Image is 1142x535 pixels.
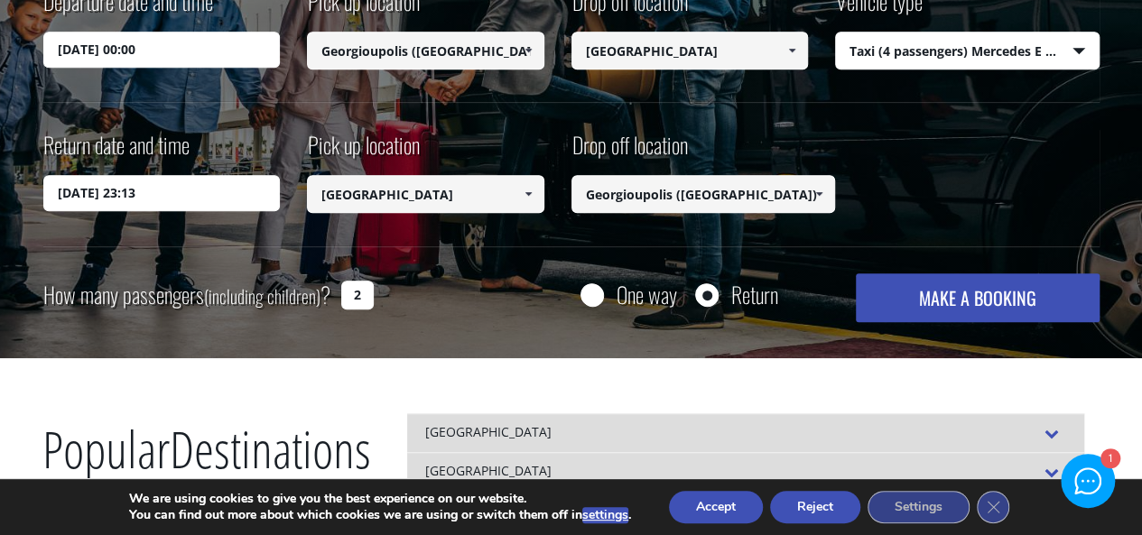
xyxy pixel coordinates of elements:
[513,175,543,213] a: Show All Items
[977,491,1009,523] button: Close GDPR Cookie Banner
[804,175,834,213] a: Show All Items
[777,32,807,69] a: Show All Items
[407,413,1084,453] div: [GEOGRAPHIC_DATA]
[307,129,420,175] label: Pick up location
[669,491,763,523] button: Accept
[42,414,170,497] span: Popular
[43,129,190,175] label: Return date and time
[1100,450,1119,469] div: 1
[129,507,631,523] p: You can find out more about which cookies we are using or switch them off in .
[43,273,330,318] label: How many passengers ?
[407,452,1084,492] div: [GEOGRAPHIC_DATA]
[571,32,809,69] input: Select drop-off location
[582,507,628,523] button: settings
[836,32,1099,70] span: Taxi (4 passengers) Mercedes E Class
[42,413,371,511] h2: Destinations
[731,283,778,306] label: Return
[307,32,544,69] input: Select pickup location
[571,175,836,213] input: Select drop-off location
[868,491,970,523] button: Settings
[129,491,631,507] p: We are using cookies to give you the best experience on our website.
[513,32,543,69] a: Show All Items
[617,283,677,306] label: One way
[856,273,1099,322] button: MAKE A BOOKING
[204,282,320,309] small: (including children)
[770,491,860,523] button: Reject
[571,129,688,175] label: Drop off location
[307,175,544,213] input: Select pickup location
